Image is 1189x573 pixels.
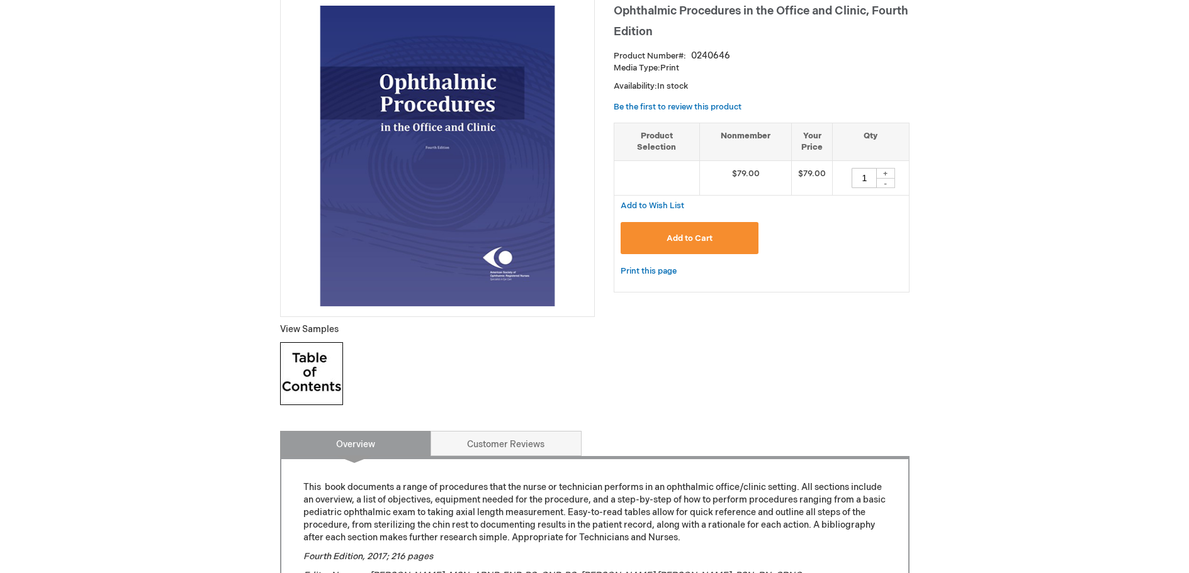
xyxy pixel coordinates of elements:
[614,4,908,38] span: Ophthalmic Procedures in the Office and Clinic, Fourth Edition
[621,200,684,211] a: Add to Wish List
[621,222,759,254] button: Add to Cart
[792,123,833,160] th: Your Price
[833,123,909,160] th: Qty
[792,160,833,195] td: $79.00
[280,431,431,456] a: Overview
[691,50,730,62] div: 0240646
[280,323,595,336] p: View Samples
[614,81,910,92] p: Availability:
[614,62,910,74] p: Print
[852,168,877,188] input: Qty
[621,264,677,279] a: Print this page
[431,431,582,456] a: Customer Reviews
[667,233,713,243] span: Add to Cart
[614,123,700,160] th: Product Selection
[876,178,895,188] div: -
[699,123,792,160] th: Nonmember
[614,102,741,112] a: Be the first to review this product
[280,342,343,405] img: Click to view
[876,168,895,179] div: +
[614,51,686,61] strong: Product Number
[657,81,688,91] span: In stock
[287,6,588,306] img: Ophthalmic Procedures in the Office and Clinic, Fourth Edition
[621,201,684,211] span: Add to Wish List
[303,481,886,544] p: This book documents a range of procedures that the nurse or technician performs in an ophthalmic ...
[699,160,792,195] td: $79.00
[303,551,433,562] em: Fourth Edition, 2017; 216 pages
[614,63,660,73] strong: Media Type:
